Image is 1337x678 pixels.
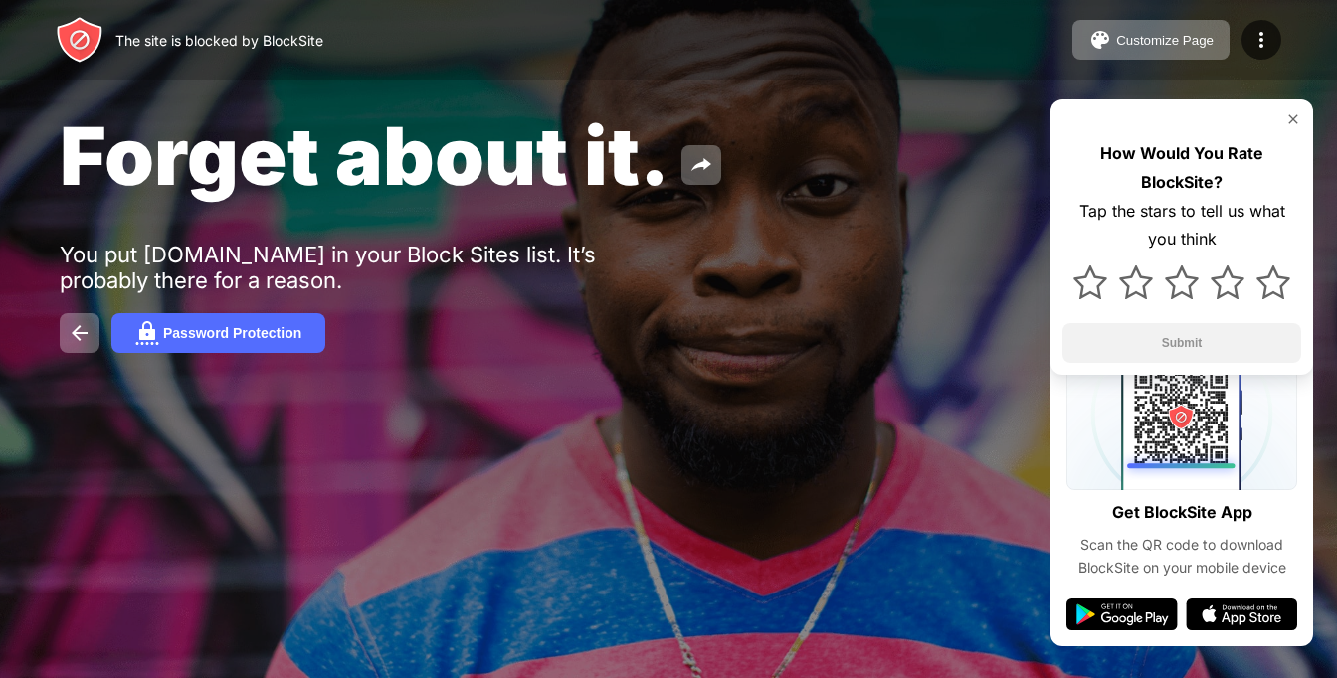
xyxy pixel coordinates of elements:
img: app-store.svg [1186,598,1297,630]
img: star.svg [1256,265,1290,299]
div: How Would You Rate BlockSite? [1062,139,1301,197]
span: Forget about it. [60,107,669,204]
div: Customize Page [1116,33,1214,48]
img: menu-icon.svg [1249,28,1273,52]
img: password.svg [135,321,159,345]
img: google-play.svg [1066,598,1178,630]
div: Tap the stars to tell us what you think [1062,197,1301,254]
img: star.svg [1073,265,1107,299]
img: rate-us-close.svg [1285,111,1301,127]
img: star.svg [1165,265,1199,299]
img: star.svg [1119,265,1153,299]
div: You put [DOMAIN_NAME] in your Block Sites list. It’s probably there for a reason. [60,242,674,293]
div: Scan the QR code to download BlockSite on your mobile device [1066,534,1297,579]
div: Password Protection [163,325,301,341]
button: Customize Page [1072,20,1230,60]
img: pallet.svg [1088,28,1112,52]
img: share.svg [689,153,713,177]
div: The site is blocked by BlockSite [115,32,323,49]
button: Password Protection [111,313,325,353]
img: header-logo.svg [56,16,103,64]
img: back.svg [68,321,92,345]
img: star.svg [1211,265,1244,299]
div: Get BlockSite App [1112,498,1252,527]
button: Submit [1062,323,1301,363]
